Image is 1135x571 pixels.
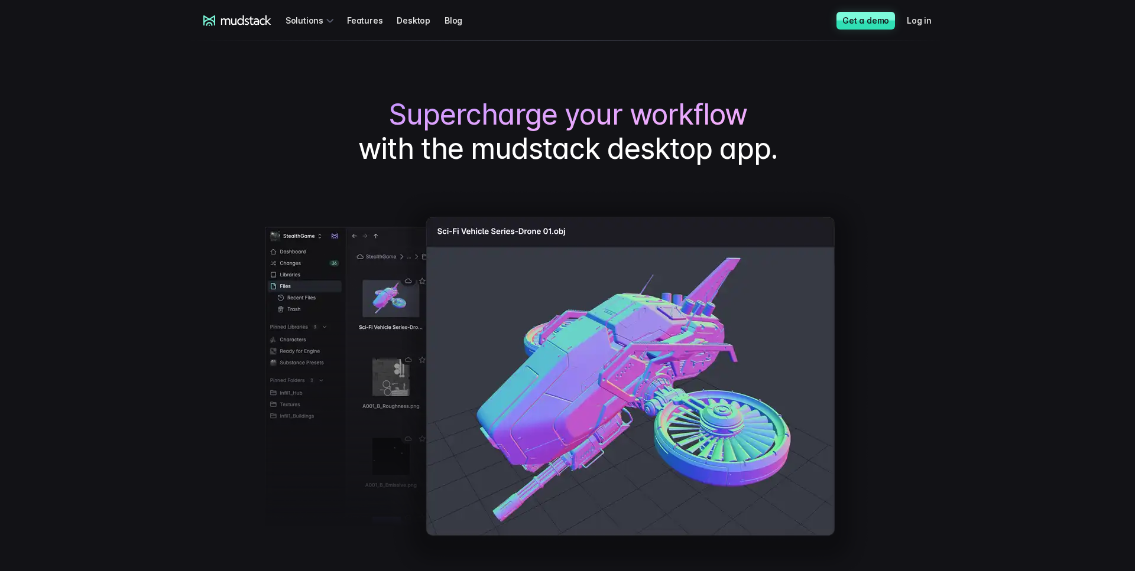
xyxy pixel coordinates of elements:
a: Get a demo [836,12,895,30]
a: Log in [907,9,946,31]
span: Job title [197,49,230,59]
input: Work with outsourced artists? [3,214,11,222]
a: Blog [445,9,476,31]
h1: with the mudstack desktop app. [203,97,932,165]
span: Work with outsourced artists? [14,214,138,224]
a: Desktop [397,9,445,31]
a: Features [347,9,397,31]
div: Solutions [286,9,338,31]
span: Supercharge your workflow [388,97,747,132]
span: Art team size [197,97,252,107]
a: mudstack logo [203,15,271,26]
span: Last name [197,1,242,11]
